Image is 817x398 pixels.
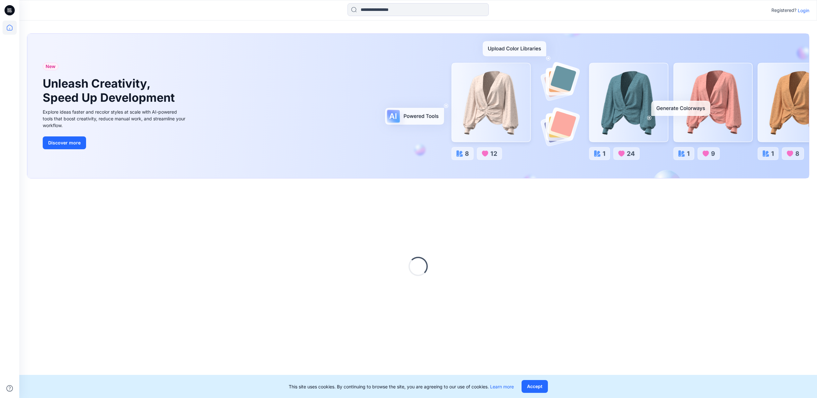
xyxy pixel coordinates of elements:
[289,383,514,390] p: This site uses cookies. By continuing to browse the site, you are agreeing to our use of cookies.
[798,7,809,14] p: Login
[490,384,514,389] a: Learn more
[771,6,796,14] p: Registered?
[43,136,86,149] button: Discover more
[46,63,56,70] span: New
[522,380,548,393] button: Accept
[43,77,178,104] h1: Unleash Creativity, Speed Up Development
[43,136,187,149] a: Discover more
[43,108,187,129] div: Explore ideas faster and recolor styles at scale with AI-powered tools that boost creativity, red...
